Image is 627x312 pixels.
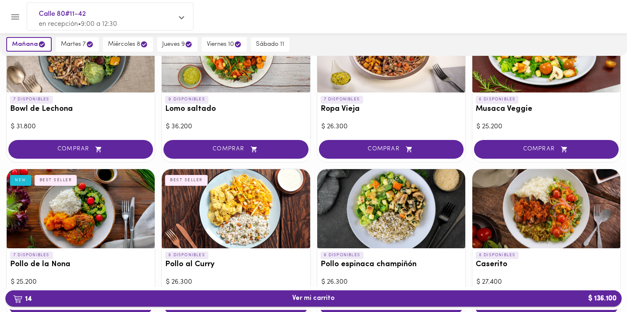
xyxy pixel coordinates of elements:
[56,37,99,52] button: martes 7
[165,252,208,259] p: 8 DISPONIBLES
[321,105,462,114] h3: Ropa Vieja
[10,105,151,114] h3: Bowl de Lechona
[162,40,193,48] span: jueves 9
[579,264,619,304] iframe: Messagebird Livechat Widget
[7,169,155,248] div: Pollo de la Nona
[321,277,461,287] div: $ 26.300
[165,96,208,103] p: 9 DISPONIBLES
[319,140,464,159] button: COMPRAR
[163,140,308,159] button: COMPRAR
[329,146,453,153] span: COMPRAR
[292,295,335,302] span: Ver mi carrito
[256,41,284,48] span: sábado 11
[476,252,519,259] p: 8 DISPONIBLES
[10,260,151,269] h3: Pollo de la Nona
[165,175,208,186] div: BEST SELLER
[157,37,198,52] button: jueves 9
[61,40,94,48] span: martes 7
[476,105,617,114] h3: Musaca Veggie
[166,277,306,287] div: $ 26.300
[5,7,25,27] button: Menu
[12,40,46,48] span: mañana
[39,21,117,27] span: en recepción • 9:00 a 12:30
[476,260,617,269] h3: Caserito
[108,40,148,48] span: miércoles 8
[317,169,465,248] div: Pollo espinaca champiñón
[8,293,37,304] b: 14
[165,260,306,269] h3: Pollo al Curry
[10,175,31,186] div: NEW
[165,105,306,114] h3: Lomo saltado
[11,277,150,287] div: $ 25.200
[162,169,310,248] div: Pollo al Curry
[174,146,298,153] span: COMPRAR
[321,122,461,132] div: $ 26.300
[35,175,77,186] div: BEST SELLER
[484,146,608,153] span: COMPRAR
[251,37,289,52] button: sábado 11
[10,96,53,103] p: 7 DISPONIBLES
[321,252,364,259] p: 6 DISPONIBLES
[103,37,153,52] button: miércoles 8
[321,260,462,269] h3: Pollo espinaca champiñón
[10,252,53,259] p: 7 DISPONIBLES
[19,146,143,153] span: COMPRAR
[477,277,616,287] div: $ 27.400
[39,9,173,20] span: Calle 80#11-42
[5,290,622,307] button: 14Ver mi carrito$ 136.100
[476,96,519,103] p: 6 DISPONIBLES
[207,40,242,48] span: viernes 10
[202,37,247,52] button: viernes 10
[13,295,23,303] img: cart.png
[6,37,52,52] button: mañana
[474,140,619,159] button: COMPRAR
[166,122,306,132] div: $ 36.200
[11,122,150,132] div: $ 31.800
[321,96,364,103] p: 7 DISPONIBLES
[472,169,620,248] div: Caserito
[477,122,616,132] div: $ 25.200
[8,140,153,159] button: COMPRAR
